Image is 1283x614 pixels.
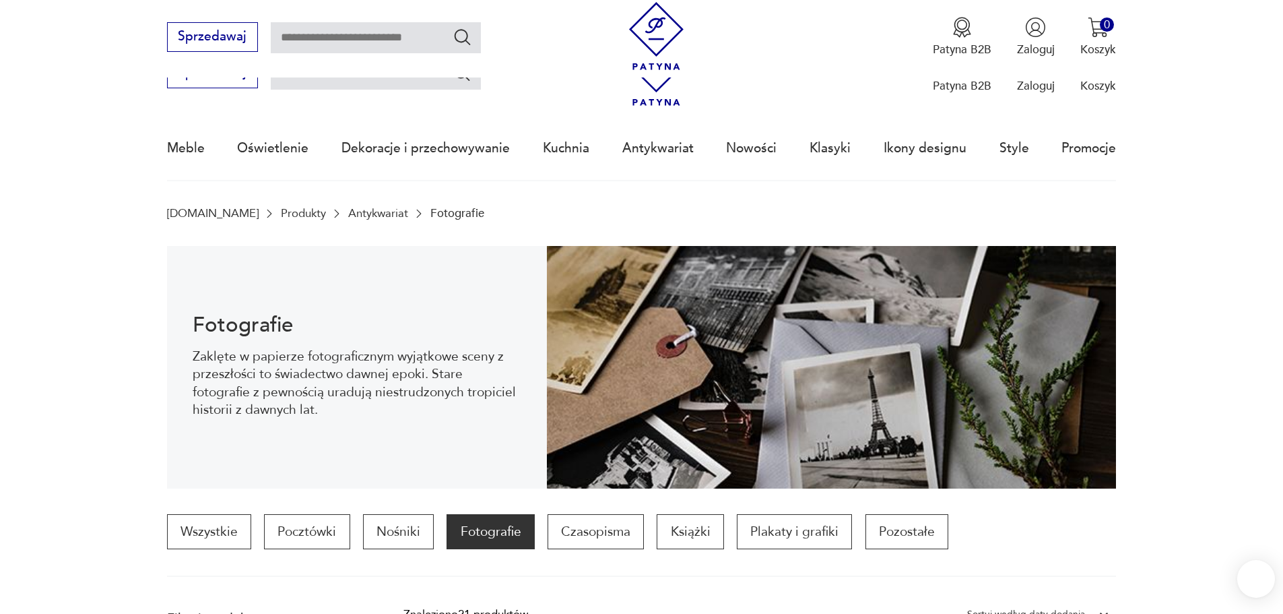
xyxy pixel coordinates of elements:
a: Fotografie [447,514,534,549]
a: Kuchnia [543,117,589,179]
button: 0Koszyk [1080,17,1116,57]
img: Ikonka użytkownika [1025,17,1046,38]
a: Czasopisma [548,514,644,549]
img: Patyna - sklep z meblami i dekoracjami vintage [622,2,690,70]
p: Koszyk [1080,78,1116,94]
p: Patyna B2B [933,78,991,94]
h1: Fotografie [193,315,521,335]
a: Pocztówki [264,514,350,549]
a: Meble [167,117,205,179]
a: Ikona medaluPatyna B2B [933,17,991,57]
a: Klasyki [810,117,851,179]
a: Antykwariat [348,207,408,220]
a: Promocje [1061,117,1116,179]
p: Fotografie [430,207,484,220]
img: Ikona koszyka [1088,17,1109,38]
a: Style [999,117,1029,179]
a: Pozostałe [865,514,948,549]
a: Nowości [726,117,777,179]
a: Nośniki [363,514,434,549]
iframe: Smartsupp widget button [1237,560,1275,598]
a: Sprzedawaj [167,32,258,43]
div: 0 [1100,18,1114,32]
p: Zaloguj [1017,42,1055,57]
a: Oświetlenie [237,117,308,179]
a: Książki [657,514,723,549]
img: Fotografie [547,246,1117,489]
a: Produkty [281,207,326,220]
a: Dekoracje i przechowywanie [341,117,510,179]
button: Szukaj [453,63,472,83]
p: Zaklęte w papierze fotograficznym wyjątkowe sceny z przeszłości to świadectwo dawnej epoki. Stare... [193,348,521,419]
a: Sprzedawaj [167,69,258,80]
button: Szukaj [453,27,472,47]
a: Antykwariat [622,117,694,179]
p: Koszyk [1080,42,1116,57]
button: Sprzedawaj [167,22,258,52]
img: Ikona medalu [952,17,973,38]
p: Zaloguj [1017,78,1055,94]
a: Ikony designu [884,117,966,179]
button: Zaloguj [1017,17,1055,57]
button: Patyna B2B [933,17,991,57]
a: Wszystkie [167,514,251,549]
a: Plakaty i grafiki [737,514,852,549]
p: Patyna B2B [933,42,991,57]
a: [DOMAIN_NAME] [167,207,259,220]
